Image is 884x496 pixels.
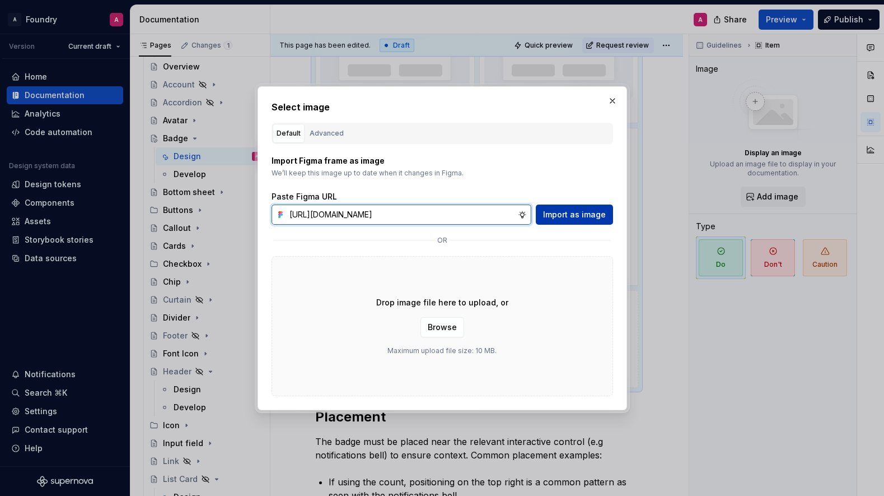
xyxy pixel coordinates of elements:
[420,317,464,337] button: Browse
[376,297,508,308] p: Drop image file here to upload, or
[285,205,518,225] input: https://figma.com/file...
[272,100,613,114] h2: Select image
[428,322,457,333] span: Browse
[543,209,606,220] span: Import as image
[536,205,613,225] button: Import as image
[272,169,613,178] p: We’ll keep this image up to date when it changes in Figma.
[310,128,344,139] div: Advanced
[437,236,447,245] p: or
[272,191,337,202] label: Paste Figma URL
[387,346,497,355] p: Maximum upload file size: 10 MB.
[272,155,613,166] p: Import Figma frame as image
[277,128,301,139] div: Default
